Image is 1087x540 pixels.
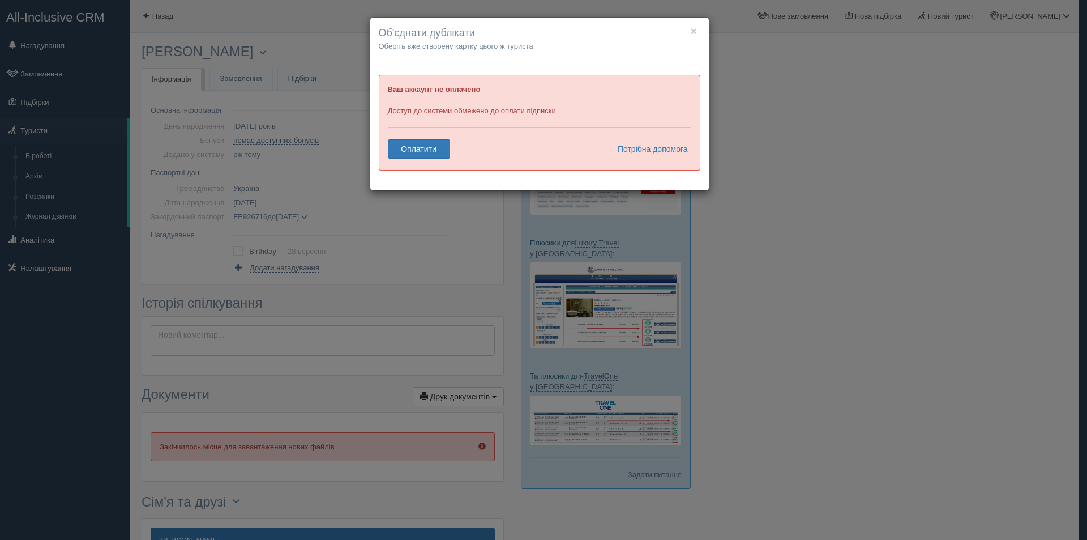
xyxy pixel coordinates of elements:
b: Ваш аккаунт не оплачено [388,85,481,93]
a: Оплатити [388,139,450,159]
button: × [690,25,697,37]
p: Оберіть вже створену картку цього ж туриста [379,41,700,52]
h4: Об'єднати дублікати [379,26,700,41]
a: Потрібна допомога [610,139,688,159]
div: Доступ до системи обмежено до оплати підписки [379,75,700,171]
